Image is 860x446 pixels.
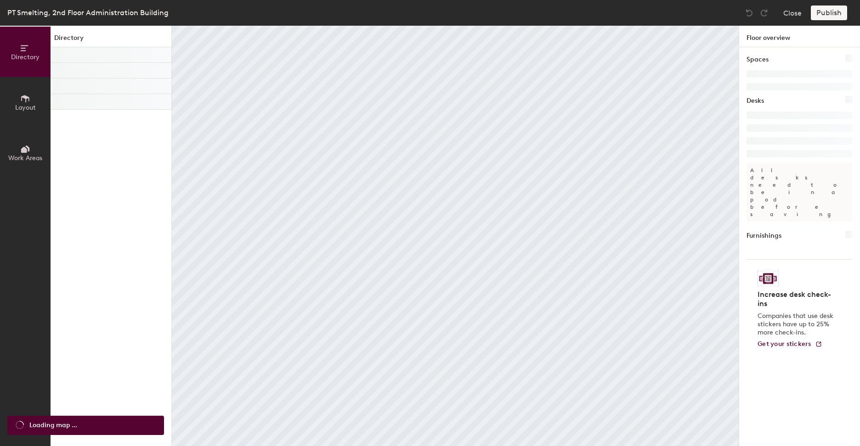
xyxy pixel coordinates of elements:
p: All desks need to be in a pod before saving [747,163,853,222]
div: PT Smelting, 2nd Floor Administration Building [7,7,169,18]
p: Companies that use desk stickers have up to 25% more check-ins. [758,312,836,337]
canvas: Map [172,26,739,446]
button: Close [783,6,802,20]
h1: Floor overview [739,26,860,47]
span: Loading map ... [29,420,77,430]
h1: Spaces [747,55,769,65]
span: Work Areas [8,154,42,162]
img: Undo [745,8,754,17]
span: Layout [15,104,36,111]
h4: Increase desk check-ins [758,290,836,308]
span: Directory [11,53,40,61]
span: Get your stickers [758,340,811,348]
h1: Desks [747,96,764,106]
img: Redo [759,8,769,17]
h1: Furnishings [747,231,781,241]
img: Sticker logo [758,271,779,286]
a: Get your stickers [758,340,822,348]
h1: Directory [51,33,171,47]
